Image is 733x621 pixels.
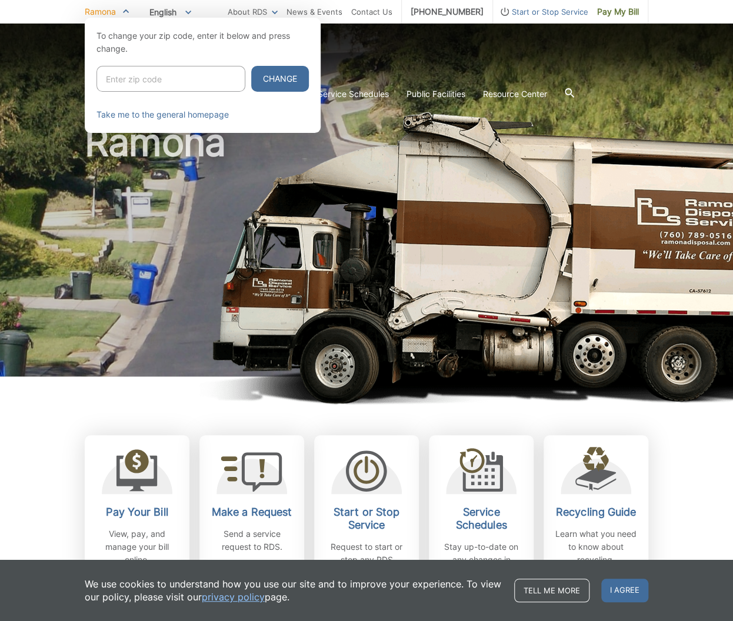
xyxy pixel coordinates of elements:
[202,590,265,603] a: privacy policy
[286,5,342,18] a: News & Events
[96,66,245,92] input: Enter zip code
[514,579,589,602] a: Tell me more
[597,5,639,18] span: Pay My Bill
[85,577,502,603] p: We use cookies to understand how you use our site and to improve your experience. To view our pol...
[85,6,116,16] span: Ramona
[228,5,278,18] a: About RDS
[351,5,392,18] a: Contact Us
[96,108,229,121] a: Take me to the general homepage
[141,2,200,22] span: English
[601,579,648,602] span: I agree
[251,66,309,92] button: Change
[96,29,309,55] p: To change your zip code, enter it below and press change.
